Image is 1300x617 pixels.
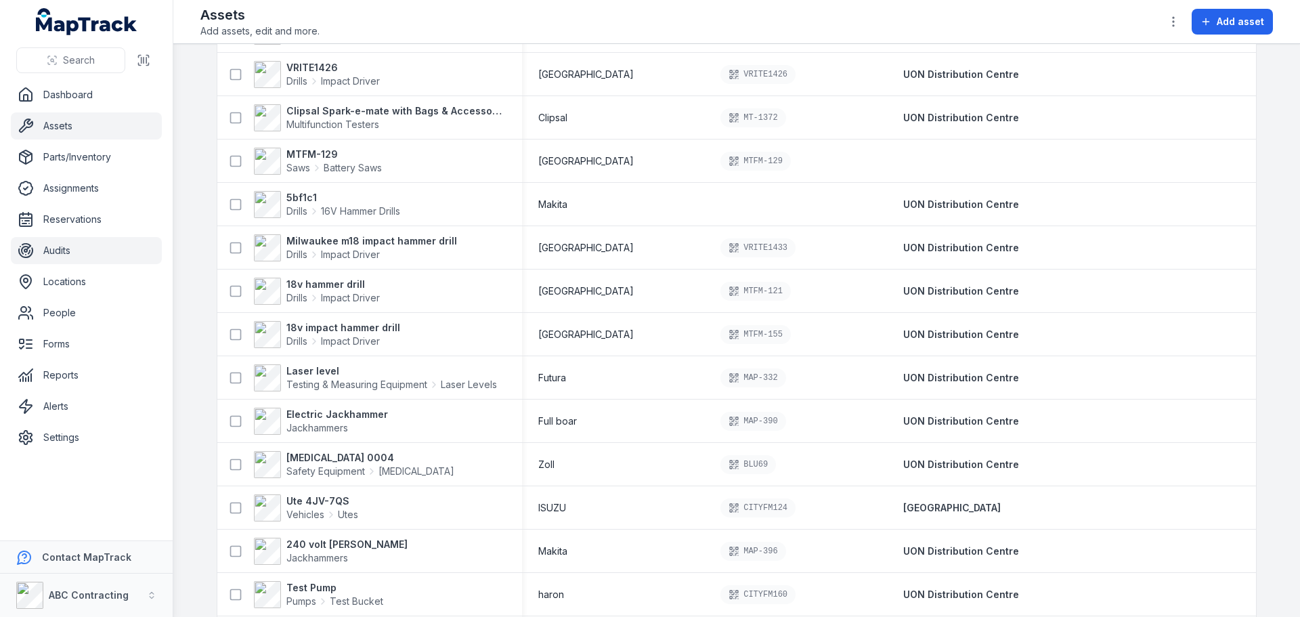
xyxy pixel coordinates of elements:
[720,65,796,84] div: VRITE1426
[286,465,365,478] span: Safety Equipment
[903,459,1019,470] span: UON Distribution Centre
[286,278,380,291] strong: 18v hammer drill
[538,588,564,601] span: haron
[720,152,791,171] div: MTFM-129
[286,364,497,378] strong: Laser level
[330,595,383,608] span: Test Bucket
[286,321,400,335] strong: 18v impact hammer drill
[254,451,454,478] a: [MEDICAL_DATA] 0004Safety Equipment[MEDICAL_DATA]
[286,161,310,175] span: Saws
[286,595,316,608] span: Pumps
[11,393,162,420] a: Alerts
[254,408,388,435] a: Electric JackhammerJackhammers
[720,368,785,387] div: MAP-332
[63,54,95,67] span: Search
[903,458,1019,471] a: UON Distribution Centre
[254,321,400,348] a: 18v impact hammer drillDrillsImpact Driver
[903,415,1019,427] span: UON Distribution Centre
[321,291,380,305] span: Impact Driver
[200,5,320,24] h2: Assets
[720,412,785,431] div: MAP-390
[903,371,1019,385] a: UON Distribution Centre
[286,75,307,88] span: Drills
[200,24,320,38] span: Add assets, edit and more.
[36,8,137,35] a: MapTrack
[903,589,1019,600] span: UON Distribution Centre
[11,144,162,171] a: Parts/Inventory
[286,205,307,218] span: Drills
[903,414,1019,428] a: UON Distribution Centre
[903,285,1019,297] span: UON Distribution Centre
[441,378,497,391] span: Laser Levels
[286,291,307,305] span: Drills
[720,585,796,604] div: CITYFM160
[286,422,348,433] span: Jackhammers
[903,545,1019,558] a: UON Distribution Centre
[11,299,162,326] a: People
[254,538,408,565] a: 240 volt [PERSON_NAME]Jackhammers
[11,112,162,140] a: Assets
[538,545,567,558] span: Makita
[538,371,566,385] span: Futura
[11,206,162,233] a: Reservations
[720,455,776,474] div: BLU69
[254,148,382,175] a: MTFM-129SawsBattery Saws
[903,328,1019,340] span: UON Distribution Centre
[1217,15,1264,28] span: Add asset
[286,248,307,261] span: Drills
[903,284,1019,298] a: UON Distribution Centre
[903,68,1019,81] a: UON Distribution Centre
[903,112,1019,123] span: UON Distribution Centre
[720,498,796,517] div: CITYFM124
[903,545,1019,557] span: UON Distribution Centre
[720,282,791,301] div: MTFM-121
[378,465,454,478] span: [MEDICAL_DATA]
[1192,9,1273,35] button: Add asset
[11,268,162,295] a: Locations
[11,362,162,389] a: Reports
[286,119,379,130] span: Multifunction Testers
[903,241,1019,255] a: UON Distribution Centre
[11,175,162,202] a: Assignments
[286,378,427,391] span: Testing & Measuring Equipment
[903,588,1019,601] a: UON Distribution Centre
[538,458,555,471] span: Zoll
[286,191,400,205] strong: 5bf1c1
[286,61,380,75] strong: VRITE1426
[321,205,400,218] span: 16V Hammer Drills
[903,372,1019,383] span: UON Distribution Centre
[286,451,454,465] strong: [MEDICAL_DATA] 0004
[538,68,634,81] span: [GEOGRAPHIC_DATA]
[324,161,382,175] span: Battery Saws
[903,68,1019,80] span: UON Distribution Centre
[286,234,457,248] strong: Milwaukee m18 impact hammer drill
[903,111,1019,125] a: UON Distribution Centre
[903,198,1019,210] span: UON Distribution Centre
[538,198,567,211] span: Makita
[49,589,129,601] strong: ABC Contracting
[720,108,785,127] div: MT-1372
[286,581,383,595] strong: Test Pump
[11,81,162,108] a: Dashboard
[11,331,162,358] a: Forms
[321,248,380,261] span: Impact Driver
[11,237,162,264] a: Audits
[538,111,567,125] span: Clipsal
[11,424,162,451] a: Settings
[538,154,634,168] span: [GEOGRAPHIC_DATA]
[286,538,408,551] strong: 240 volt [PERSON_NAME]
[720,238,796,257] div: VRITE1433
[903,501,1001,515] a: [GEOGRAPHIC_DATA]
[286,104,506,118] strong: Clipsal Spark-e-mate with Bags & Accessories
[538,284,634,298] span: [GEOGRAPHIC_DATA]
[538,328,634,341] span: [GEOGRAPHIC_DATA]
[538,241,634,255] span: [GEOGRAPHIC_DATA]
[903,502,1001,513] span: [GEOGRAPHIC_DATA]
[254,364,497,391] a: Laser levelTesting & Measuring EquipmentLaser Levels
[254,278,380,305] a: 18v hammer drillDrillsImpact Driver
[321,335,380,348] span: Impact Driver
[538,501,566,515] span: ISUZU
[286,552,348,563] span: Jackhammers
[720,325,791,344] div: MTFM-155
[254,494,358,522] a: Ute 4JV-7QSVehiclesUtes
